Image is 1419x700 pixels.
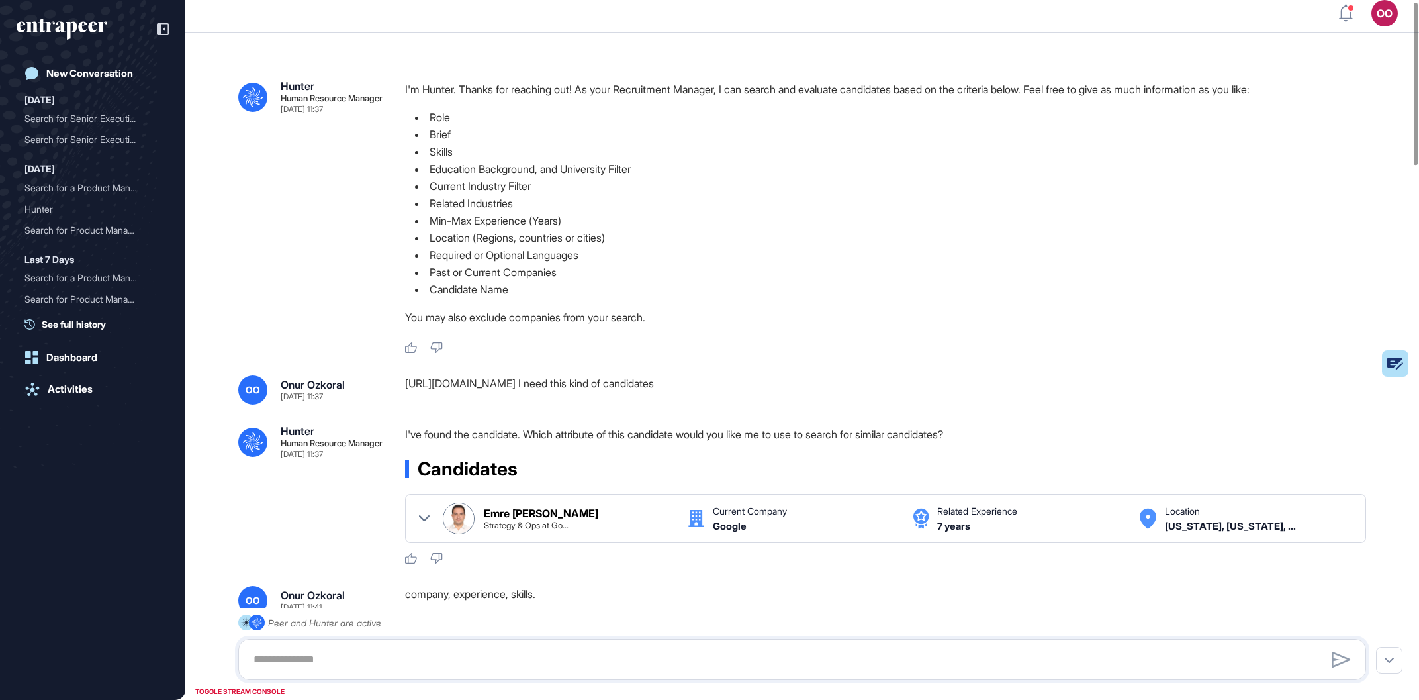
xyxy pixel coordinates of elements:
[24,220,150,241] div: Search for Product Manage...
[46,68,133,79] div: New Conversation
[713,521,747,531] div: Google
[48,383,93,395] div: Activities
[281,439,383,448] div: Human Resource Manager
[484,521,569,530] div: Strategy & Ops at Google | Ex-McKinsey
[17,344,169,371] a: Dashboard
[24,268,150,289] div: Search for a Product Mana...
[484,508,598,519] div: Emre [PERSON_NAME]
[281,105,323,113] div: [DATE] 11:37
[281,379,345,390] div: Onur Ozkoral
[443,503,474,534] img: Emre Ilker Karatas
[405,109,1377,126] li: Role
[405,375,1377,405] div: [URL][DOMAIN_NAME] I need this kind of candidates
[405,212,1377,229] li: Min-Max Experience (Years)
[405,426,1377,443] p: I've found the candidate. Which attribute of this candidate would you like me to use to search fo...
[405,81,1377,98] p: I'm Hunter. Thanks for reaching out! As your Recruitment Manager, I can search and evaluate candi...
[24,199,150,220] div: Hunter
[24,177,150,199] div: Search for a Product Mana...
[281,81,314,91] div: Hunter
[246,595,260,606] span: OO
[192,683,288,700] div: TOGGLE STREAM CONSOLE
[24,199,161,220] div: Hunter
[281,590,345,601] div: Onur Ozkoral
[281,603,322,611] div: [DATE] 11:41
[1165,507,1200,516] div: Location
[405,309,1377,326] p: You may also exclude companies from your search.
[405,281,1377,298] li: Candidate Name
[17,60,169,87] a: New Conversation
[281,426,314,436] div: Hunter
[24,317,169,331] a: See full history
[418,460,518,478] span: Candidates
[405,246,1377,264] li: Required or Optional Languages
[713,507,787,516] div: Current Company
[24,177,161,199] div: Search for a Product Manager with AI Agent Development Experience in MENA
[24,108,161,129] div: Search for Senior Executives in Digital Banking and Fintech in Estonia and Sweden
[281,393,323,401] div: [DATE] 11:37
[46,352,97,364] div: Dashboard
[24,108,150,129] div: Search for Senior Executi...
[24,220,161,241] div: Search for Product Manager with AI Agent Development Experience in MENA
[24,268,161,289] div: Search for a Product Manager with 5-8 years of AI Agent Development Experience in MENA
[24,289,150,310] div: Search for Product Manage...
[24,252,74,268] div: Last 7 Days
[937,507,1017,516] div: Related Experience
[405,586,1377,615] div: company, experience, skills.
[405,143,1377,160] li: Skills
[1165,521,1296,531] div: New York, New York, United States United States,
[24,129,161,150] div: Search for Senior Executives in Digital Banking and Payments for Kuveyt Türk Delegation in Europe
[24,161,55,177] div: [DATE]
[281,94,383,103] div: Human Resource Manager
[17,19,107,40] div: entrapeer-logo
[17,376,169,403] a: Activities
[246,385,260,395] span: OO
[24,129,150,150] div: Search for Senior Executi...
[42,317,106,331] span: See full history
[405,126,1377,143] li: Brief
[405,160,1377,177] li: Education Background, and University Filter
[268,615,381,631] div: Peer and Hunter are active
[405,229,1377,246] li: Location (Regions, countries or cities)
[405,264,1377,281] li: Past or Current Companies
[24,289,161,310] div: Search for Product Manager with 5-8 Years of AI Agent Development Experience in MENA
[24,92,55,108] div: [DATE]
[405,177,1377,195] li: Current Industry Filter
[281,450,323,458] div: [DATE] 11:37
[405,195,1377,212] li: Related Industries
[937,521,970,531] div: 7 years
